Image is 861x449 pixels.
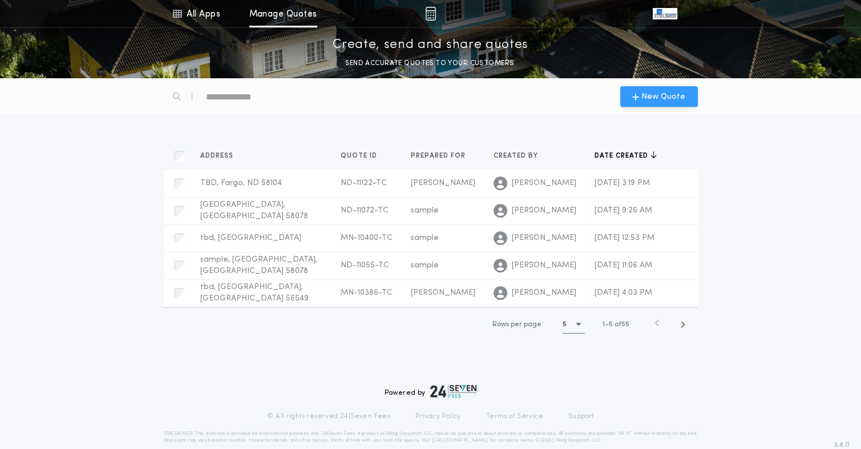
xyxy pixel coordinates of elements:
[512,178,576,189] span: [PERSON_NAME]
[563,319,567,330] h1: 5
[431,438,488,443] a: [URL][DOMAIN_NAME]
[200,150,242,162] button: Address
[595,151,650,161] span: Date created
[512,205,576,217] span: [PERSON_NAME]
[603,321,605,328] span: 1
[164,430,698,444] p: DISCLAIMER: This estimate is provided for informational purposes only. 24|Seven Fees, a product o...
[200,179,282,187] span: TBD, Fargo, ND 58104
[620,86,698,107] button: New Quote
[653,8,677,19] img: vs-icon
[411,261,439,270] span: sample
[411,288,475,297] span: [PERSON_NAME]
[411,151,468,161] span: Prepared for
[411,206,439,215] span: sample
[341,179,387,187] span: ND-11122-TC
[411,234,439,242] span: sample
[512,232,576,244] span: [PERSON_NAME]
[341,151,379,161] span: Quote ID
[267,412,390,421] p: © All rights reserved. 24|Seven Fees
[563,315,585,334] button: 5
[425,7,436,21] img: img
[200,234,301,242] span: tbd, [GEOGRAPHIC_DATA]
[430,384,477,398] img: logo
[595,234,654,242] span: [DATE] 12:53 PM
[341,206,389,215] span: ND-11072-TC
[411,179,475,187] span: [PERSON_NAME]
[494,151,540,161] span: Created by
[341,234,393,242] span: MN-10400-TC
[341,150,386,162] button: Quote ID
[568,412,594,421] a: Support
[385,384,477,398] div: Powered by
[595,261,652,270] span: [DATE] 11:06 AM
[200,151,236,161] span: Address
[512,260,576,271] span: [PERSON_NAME]
[200,283,309,303] span: tbd, [GEOGRAPHIC_DATA], [GEOGRAPHIC_DATA] 56549
[486,412,543,421] a: Terms of Service
[200,255,317,275] span: sample, [GEOGRAPHIC_DATA], [GEOGRAPHIC_DATA] 58078
[492,321,543,328] span: Rows per page:
[595,150,657,162] button: Date created
[595,288,652,297] span: [DATE] 4:03 PM
[595,206,652,215] span: [DATE] 9:26 AM
[512,287,576,299] span: [PERSON_NAME]
[609,321,613,328] span: 5
[341,288,393,297] span: MN-10386-TC
[345,58,515,69] p: SEND ACCURATE QUOTES TO YOUR CUSTOMERS.
[200,201,308,221] span: [GEOGRAPHIC_DATA], [GEOGRAPHIC_DATA] 58078
[415,412,461,421] a: Privacy Policy
[615,319,629,330] span: of 55
[333,36,528,54] p: Create, send and share quotes
[641,91,685,103] span: New Quote
[341,261,389,270] span: ND-11055-TC
[595,179,650,187] span: [DATE] 3:19 PM
[494,150,547,162] button: Created by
